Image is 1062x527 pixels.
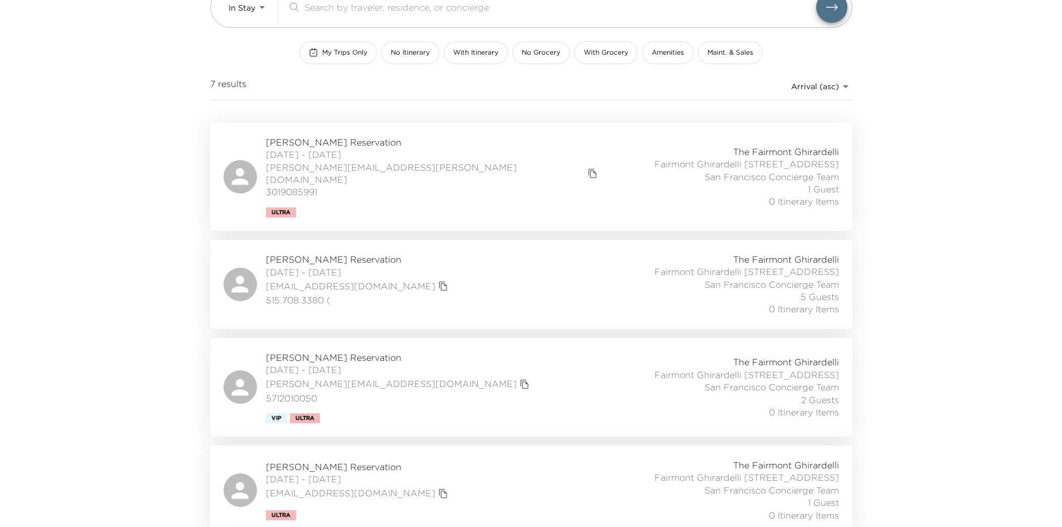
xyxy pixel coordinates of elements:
span: 5712010050 [266,392,532,404]
input: Search by traveler, residence, or concierge [304,1,816,13]
span: 3019085991 [266,186,601,198]
span: With Itinerary [453,48,498,57]
span: Vip [271,415,282,422]
span: [PERSON_NAME] Reservation [266,253,451,265]
a: [PERSON_NAME] Reservation[DATE] - [DATE][EMAIL_ADDRESS][DOMAIN_NAME]copy primary member email515.... [210,240,852,329]
span: Maint. & Sales [707,48,753,57]
span: The Fairmont Ghirardelli [733,253,839,265]
a: [PERSON_NAME] Reservation[DATE] - [DATE][PERSON_NAME][EMAIL_ADDRESS][PERSON_NAME][DOMAIN_NAME]cop... [210,123,852,231]
span: [DATE] - [DATE] [266,148,601,161]
span: Ultra [271,512,290,519]
span: San Francisco Concierge Team [705,171,839,183]
span: 5 Guests [801,291,839,303]
span: San Francisco Concierge Team [705,278,839,291]
span: San Francisco Concierge Team [705,484,839,496]
a: [EMAIL_ADDRESS][DOMAIN_NAME] [266,280,435,292]
span: The Fairmont Ghirardelli [733,459,839,471]
button: Amenities [642,41,694,64]
button: With Itinerary [444,41,508,64]
a: [PERSON_NAME] Reservation[DATE] - [DATE][PERSON_NAME][EMAIL_ADDRESS][DOMAIN_NAME]copy primary mem... [210,338,852,437]
span: 0 Itinerary Items [769,509,839,521]
span: 1 Guest [808,183,839,195]
button: copy primary member email [517,376,532,392]
a: [PERSON_NAME][EMAIL_ADDRESS][PERSON_NAME][DOMAIN_NAME] [266,161,585,186]
a: [PERSON_NAME][EMAIL_ADDRESS][DOMAIN_NAME] [266,378,517,390]
span: Amenities [652,48,684,57]
span: With Grocery [584,48,628,57]
span: San Francisco Concierge Team [705,381,839,393]
button: copy primary member email [435,278,451,294]
span: [PERSON_NAME] Reservation [266,136,601,148]
span: Fairmont Ghirardelli [STREET_ADDRESS] [654,471,839,484]
span: 0 Itinerary Items [769,303,839,315]
button: copy primary member email [585,166,600,181]
button: My Trips Only [299,41,377,64]
span: [DATE] - [DATE] [266,364,532,376]
span: 2 Guests [801,394,839,406]
span: No Itinerary [391,48,430,57]
span: My Trips Only [322,48,367,57]
span: In Stay [229,3,255,13]
span: The Fairmont Ghirardelli [733,146,839,158]
span: [DATE] - [DATE] [266,473,451,485]
span: No Grocery [522,48,560,57]
button: copy primary member email [435,486,451,501]
span: [DATE] - [DATE] [266,266,451,278]
span: Ultra [271,209,290,216]
button: No Grocery [512,41,570,64]
span: Arrival (asc) [791,81,839,91]
button: With Grocery [574,41,638,64]
span: [PERSON_NAME] Reservation [266,461,451,473]
span: Fairmont Ghirardelli [STREET_ADDRESS] [654,369,839,381]
button: Maint. & Sales [698,41,763,64]
span: 1 Guest [808,496,839,509]
span: [PERSON_NAME] Reservation [266,351,532,364]
span: Ultra [295,415,314,422]
span: 0 Itinerary Items [769,406,839,418]
span: Fairmont Ghirardelli [STREET_ADDRESS] [654,158,839,170]
button: No Itinerary [381,41,439,64]
span: The Fairmont Ghirardelli [733,356,839,368]
span: 7 results [210,78,246,95]
a: [EMAIL_ADDRESS][DOMAIN_NAME] [266,487,435,499]
span: 0 Itinerary Items [769,195,839,207]
span: Fairmont Ghirardelli [STREET_ADDRESS] [654,265,839,278]
span: 515.708.3380 ( [266,294,451,306]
